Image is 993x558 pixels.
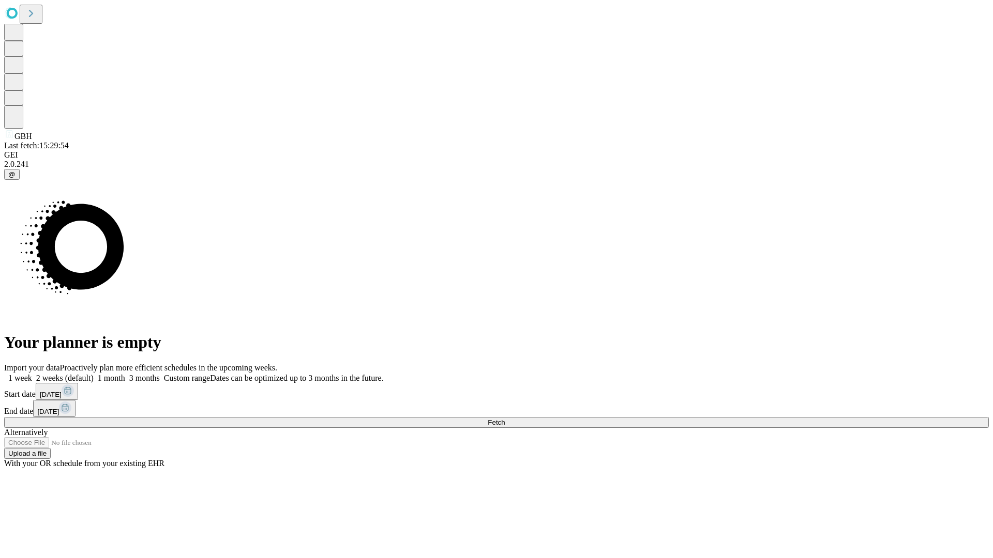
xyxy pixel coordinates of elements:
[8,374,32,382] span: 1 week
[129,374,160,382] span: 3 months
[98,374,125,382] span: 1 month
[37,408,59,415] span: [DATE]
[4,169,20,180] button: @
[4,160,989,169] div: 2.0.241
[488,419,505,426] span: Fetch
[164,374,210,382] span: Custom range
[33,400,76,417] button: [DATE]
[36,383,78,400] button: [DATE]
[4,141,69,150] span: Last fetch: 15:29:54
[4,363,60,372] span: Import your data
[40,391,62,398] span: [DATE]
[60,363,277,372] span: Proactively plan more efficient schedules in the upcoming weeks.
[14,132,32,141] span: GBH
[4,333,989,352] h1: Your planner is empty
[4,428,48,437] span: Alternatively
[4,400,989,417] div: End date
[36,374,94,382] span: 2 weeks (default)
[4,383,989,400] div: Start date
[4,150,989,160] div: GEI
[4,448,51,459] button: Upload a file
[8,171,16,178] span: @
[4,459,164,468] span: With your OR schedule from your existing EHR
[210,374,383,382] span: Dates can be optimized up to 3 months in the future.
[4,417,989,428] button: Fetch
